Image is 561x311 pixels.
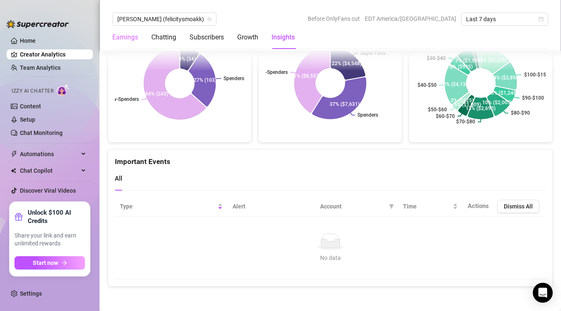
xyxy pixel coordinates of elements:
[466,13,543,25] span: Last 7 days
[308,12,360,25] span: Before OnlyFans cut
[20,103,41,110] a: Content
[533,283,553,303] div: Open Intercom Messenger
[7,20,69,28] img: logo-BBDzfeDw.svg
[28,208,85,225] strong: Unlock $100 AI Credits
[20,64,61,71] a: Team Analytics
[20,290,42,297] a: Settings
[115,196,228,217] th: Type
[189,32,224,42] div: Subscribers
[365,12,456,25] span: EDT America/[GEOGRAPHIC_DATA]
[112,32,138,42] div: Earnings
[115,149,546,167] div: Important Events
[20,37,36,44] a: Home
[237,32,258,42] div: Growth
[11,151,17,157] span: thunderbolt
[20,147,79,161] span: Automations
[522,95,544,101] text: $90-$100
[360,50,386,56] text: Super Fans
[20,164,79,177] span: Chat Copilot
[61,260,67,266] span: arrow-right
[223,76,244,81] text: Spenders
[497,200,539,213] button: Dismiss All
[117,13,211,25] span: Felicity (felicitysmoakk)
[398,196,463,217] th: Time
[418,82,437,88] text: $40-$50
[468,202,489,210] span: Actions
[20,187,76,194] a: Discover Viral Videos
[320,202,386,211] span: Account
[123,253,537,262] div: No data
[15,232,85,248] span: Share your link and earn unlimited rewards
[436,113,455,119] text: $60-$70
[57,84,70,96] img: AI Chatter
[20,130,63,136] a: Chat Monitoring
[403,202,451,211] span: Time
[228,196,315,217] th: Alert
[456,119,475,125] text: $70-$80
[389,204,394,209] span: filter
[11,168,16,174] img: Chat Copilot
[120,202,216,211] span: Type
[387,200,396,213] span: filter
[15,213,23,221] span: gift
[357,113,378,118] text: Spenders
[539,17,544,22] span: calendar
[12,87,53,95] span: Izzy AI Chatter
[115,175,122,182] span: All
[272,32,295,42] div: Insights
[427,55,446,61] text: $30-$40
[20,48,86,61] a: Creator Analytics
[504,203,533,210] span: Dismiss All
[256,70,288,76] text: Low-Spenders
[107,96,139,102] text: Low-Spenders
[511,110,530,116] text: $80-$90
[207,17,212,22] span: team
[151,32,176,42] div: Chatting
[33,260,58,266] span: Start now
[20,116,35,123] a: Setup
[15,256,85,269] button: Start nowarrow-right
[524,72,549,78] text: $100-$150
[428,107,447,113] text: $50-$60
